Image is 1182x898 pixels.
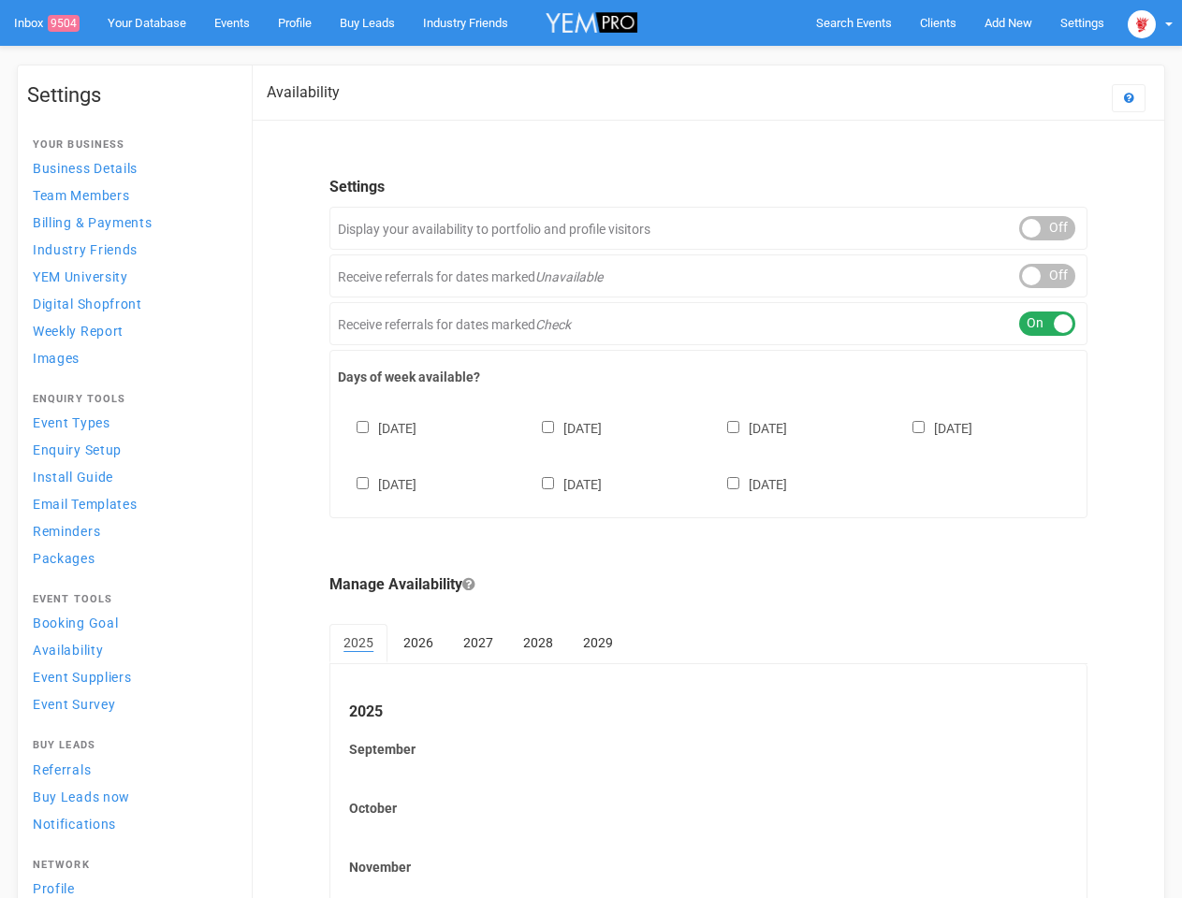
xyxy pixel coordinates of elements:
span: Clients [920,16,956,30]
span: Availability [33,643,103,658]
span: Notifications [33,817,116,832]
a: Reminders [27,518,233,543]
input: [DATE] [542,477,554,489]
a: Industry Friends [27,237,233,262]
label: Days of week available? [338,368,1079,386]
a: Packages [27,545,233,571]
a: 2027 [449,624,507,661]
label: October [349,799,1068,818]
span: Billing & Payments [33,215,153,230]
legend: Settings [329,177,1087,198]
label: [DATE] [708,417,787,438]
a: YEM University [27,264,233,289]
h1: Settings [27,84,233,107]
a: Referrals [27,757,233,782]
span: Event Types [33,415,110,430]
a: Notifications [27,811,233,836]
span: Search Events [816,16,892,30]
h2: Availability [267,84,340,101]
label: [DATE] [523,473,602,494]
span: Booking Goal [33,616,118,630]
a: Event Suppliers [27,664,233,689]
span: Team Members [33,188,129,203]
input: [DATE] [357,421,369,433]
label: [DATE] [338,417,416,438]
span: Email Templates [33,497,138,512]
a: 2026 [389,624,447,661]
a: Team Members [27,182,233,208]
div: Receive referrals for dates marked [329,254,1087,297]
label: [DATE] [708,473,787,494]
span: Packages [33,551,95,566]
span: Reminders [33,524,100,539]
a: Images [27,345,233,370]
a: Weekly Report [27,318,233,343]
img: open-uri20250107-2-1pbi2ie [1128,10,1156,38]
input: [DATE] [357,477,369,489]
label: [DATE] [338,473,416,494]
a: Install Guide [27,464,233,489]
em: Unavailable [535,269,603,284]
h4: Event Tools [33,594,227,605]
a: Business Details [27,155,233,181]
input: [DATE] [542,421,554,433]
a: Event Survey [27,691,233,717]
h4: Network [33,860,227,871]
a: 2025 [329,624,387,663]
span: Install Guide [33,470,113,485]
span: Enquiry Setup [33,442,122,457]
div: Receive referrals for dates marked [329,302,1087,345]
h4: Enquiry Tools [33,394,227,405]
h4: Your Business [33,139,227,151]
legend: Manage Availability [329,574,1087,596]
a: Email Templates [27,491,233,516]
label: [DATE] [523,417,602,438]
span: Business Details [33,161,138,176]
input: [DATE] [727,421,739,433]
a: 2028 [509,624,567,661]
input: [DATE] [727,477,739,489]
span: 9504 [48,15,80,32]
label: September [349,740,1068,759]
em: Check [535,317,571,332]
span: Add New [985,16,1032,30]
label: [DATE] [894,417,972,438]
span: Event Survey [33,697,115,712]
label: November [349,858,1068,876]
a: Digital Shopfront [27,291,233,316]
span: YEM University [33,269,128,284]
span: Images [33,351,80,366]
input: [DATE] [912,421,925,433]
span: Digital Shopfront [33,297,142,311]
legend: 2025 [349,702,1068,723]
a: Enquiry Setup [27,437,233,462]
h4: Buy Leads [33,740,227,751]
a: Buy Leads now [27,784,233,809]
a: 2029 [569,624,627,661]
a: Booking Goal [27,610,233,635]
div: Display your availability to portfolio and profile visitors [329,207,1087,250]
a: Billing & Payments [27,210,233,235]
span: Event Suppliers [33,670,132,685]
span: Weekly Report [33,324,124,339]
a: Event Types [27,410,233,435]
a: Availability [27,637,233,662]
